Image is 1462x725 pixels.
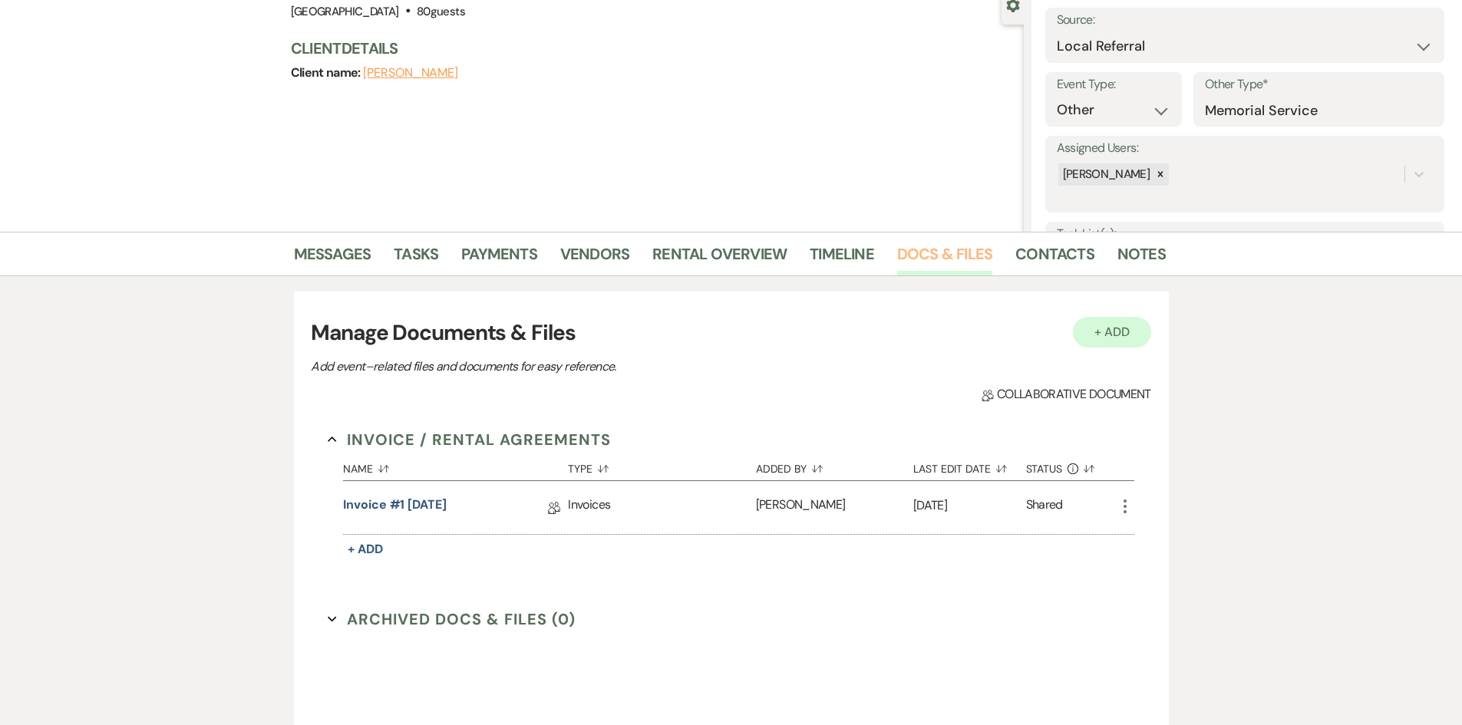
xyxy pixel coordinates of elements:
a: Messages [294,242,371,275]
h3: Manage Documents & Files [311,317,1150,349]
button: Invoice / Rental Agreements [328,428,611,451]
span: Collaborative document [982,385,1150,404]
a: Invoice #1 [DATE] [343,496,447,519]
div: Shared [1026,496,1063,519]
button: + Add [343,539,388,560]
button: Archived Docs & Files (0) [328,608,576,631]
div: Invoices [568,481,755,534]
button: + Add [1073,317,1151,348]
p: [DATE] [913,496,1026,516]
div: [PERSON_NAME] [1058,163,1153,186]
button: Name [343,451,568,480]
div: [PERSON_NAME] [756,481,913,534]
span: 80 guests [417,4,465,19]
a: Timeline [810,242,874,275]
button: Type [568,451,755,480]
span: + Add [348,541,383,557]
button: [PERSON_NAME] [363,67,458,79]
button: Status [1026,451,1116,480]
h3: Client Details [291,38,1008,59]
a: Docs & Files [897,242,992,275]
a: Tasks [394,242,438,275]
a: Rental Overview [652,242,787,275]
span: Status [1026,463,1063,474]
p: Add event–related files and documents for easy reference. [311,357,848,377]
a: Contacts [1015,242,1094,275]
label: Other Type* [1205,74,1433,96]
a: Vendors [560,242,629,275]
button: Last Edit Date [913,451,1026,480]
label: Source: [1057,9,1433,31]
label: Event Type: [1057,74,1170,96]
label: Assigned Users: [1057,137,1433,160]
button: Added By [756,451,913,480]
span: [GEOGRAPHIC_DATA] [291,4,399,19]
span: Client name: [291,64,364,81]
label: Task List(s): [1057,223,1433,246]
a: Notes [1117,242,1166,275]
a: Payments [461,242,537,275]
